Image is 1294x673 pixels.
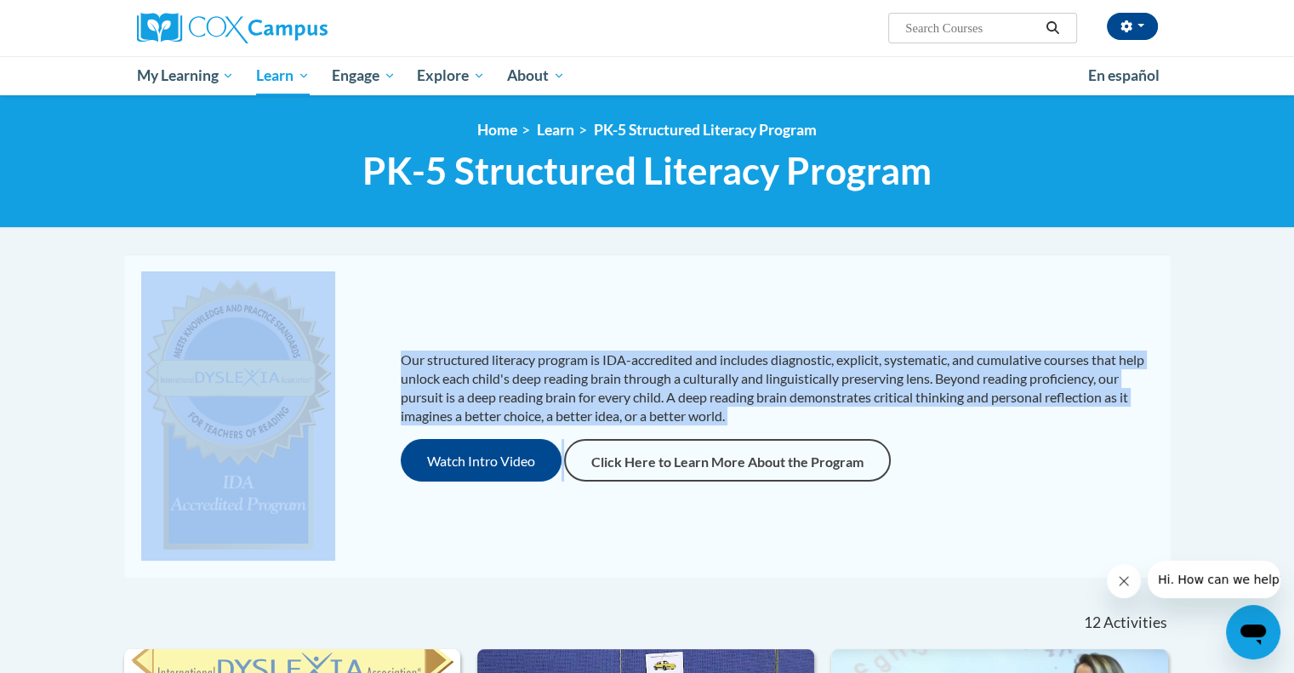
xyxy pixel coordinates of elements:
a: Learn [245,56,321,95]
span: Explore [417,66,485,86]
img: Cox Campus [137,13,328,43]
a: Click Here to Learn More About the Program [564,439,891,482]
iframe: Message from company [1148,561,1280,598]
iframe: Button to launch messaging window [1226,605,1280,659]
a: Learn [537,121,574,139]
img: c477cda6-e343-453b-bfce-d6f9e9818e1c.png [141,271,336,561]
a: Explore [406,56,496,95]
a: Engage [321,56,407,95]
span: PK-5 Structured Literacy Program [362,148,932,193]
button: Account Settings [1107,13,1158,40]
input: Search Courses [904,18,1040,38]
iframe: Close message [1107,564,1141,598]
a: My Learning [126,56,246,95]
span: Hi. How can we help? [10,12,138,26]
span: About [507,66,565,86]
a: PK-5 Structured Literacy Program [594,121,817,139]
span: En español [1088,66,1160,84]
button: Search [1040,18,1065,38]
a: Home [477,121,517,139]
button: Watch Intro Video [401,439,561,482]
a: About [496,56,576,95]
p: Our structured literacy program is IDA-accredited and includes diagnostic, explicit, systematic, ... [401,351,1154,425]
span: Learn [256,66,310,86]
span: 12 [1083,613,1100,632]
a: En español [1077,58,1171,94]
span: Activities [1103,613,1167,632]
span: My Learning [136,66,234,86]
a: Cox Campus [137,13,460,43]
div: Main menu [111,56,1183,95]
span: Engage [332,66,396,86]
